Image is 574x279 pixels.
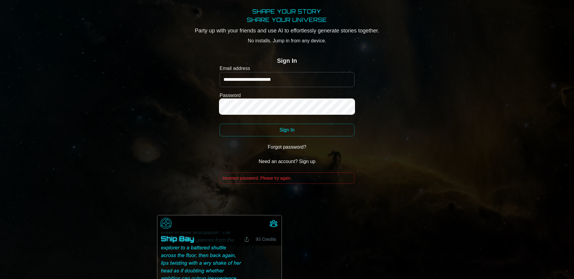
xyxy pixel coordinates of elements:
[220,92,354,99] label: Password
[277,56,297,65] h2: Sign In
[220,156,354,168] button: Need an account? Sign up
[195,37,379,44] p: No installs. Jump in from any device.
[220,141,354,153] button: Forgot password?
[220,172,354,184] p: Incorrect password. Please try again.
[220,124,354,136] button: Sign In
[220,65,354,72] label: Email address
[195,7,379,16] h1: SHAPE YOUR STORY
[195,26,379,35] p: Party up with your friends and use AI to effortlessly generate stories together.
[195,16,379,24] h2: SHARE YOUR UNIVERSE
